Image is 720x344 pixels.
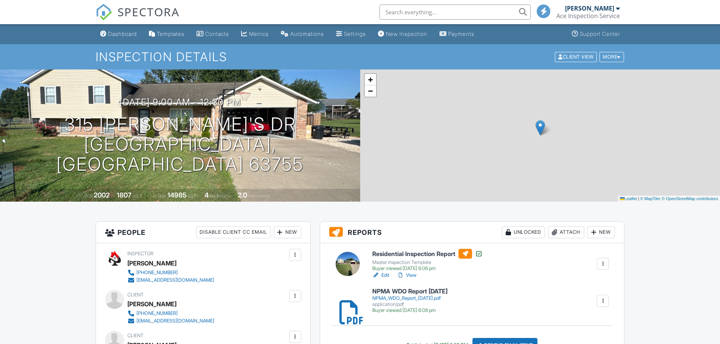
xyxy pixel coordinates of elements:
[320,222,624,243] h3: Reports
[555,52,597,62] div: Client View
[278,27,327,41] a: Automations (Basic)
[157,31,184,37] div: Templates
[84,193,93,199] span: Built
[386,31,427,37] div: New Inspection
[97,27,140,41] a: Dashboard
[502,226,545,238] div: Unlocked
[238,191,247,199] div: 2.0
[437,27,477,41] a: Payments
[368,86,373,96] span: −
[397,271,417,279] a: View
[599,52,624,62] div: More
[194,27,232,41] a: Contacts
[150,193,166,199] span: Lot Size
[118,4,180,20] span: SPECTORA
[372,265,483,271] div: Buyer viewed [DATE] 6:06 pm
[274,226,301,238] div: New
[548,226,584,238] div: Attach
[375,27,430,41] a: New Inspection
[167,191,187,199] div: 14985
[127,258,177,269] div: [PERSON_NAME]
[96,50,625,63] h1: Inspection Details
[554,54,599,59] a: Client View
[344,31,366,37] div: Settings
[136,318,214,324] div: [EMAIL_ADDRESS][DOMAIN_NAME]
[372,271,389,279] a: Edit
[127,292,144,298] span: Client
[448,31,474,37] div: Payments
[96,10,180,26] a: SPECTORA
[12,114,348,174] h1: 315 [PERSON_NAME]'s Dr [GEOGRAPHIC_DATA], [GEOGRAPHIC_DATA] 63755
[127,310,214,317] a: [PHONE_NUMBER]
[127,317,214,325] a: [EMAIL_ADDRESS][DOMAIN_NAME]
[372,288,447,313] a: NPMA WDO Report [DATE] NPMA_WDO_Report_[DATE].pdf application/pdf Buyer viewed [DATE] 6:08 pm
[365,85,376,97] a: Zoom out
[556,12,620,20] div: Ace Inspection Service
[372,249,483,259] h6: Residential Inspection Report
[94,191,110,199] div: 2002
[248,193,270,199] span: bathrooms
[204,191,209,199] div: 4
[587,226,615,238] div: New
[640,196,661,201] a: © MapTiler
[133,193,143,199] span: sq. ft.
[620,196,637,201] a: Leaflet
[127,251,153,256] span: Inspector
[372,307,447,313] div: Buyer viewed [DATE] 6:08 pm
[333,27,369,41] a: Settings
[365,74,376,85] a: Zoom in
[638,196,639,201] span: |
[372,249,483,271] a: Residential Inspection Report Master Inspection Template Buyer viewed [DATE] 6:06 pm
[249,31,269,37] div: Metrics
[108,31,137,37] div: Dashboard
[372,288,447,295] h6: NPMA WDO Report [DATE]
[96,4,112,20] img: The Best Home Inspection Software - Spectora
[119,97,241,107] h3: [DATE] 9:00 am - 12:30 pm
[127,269,214,276] a: [PHONE_NUMBER]
[238,27,272,41] a: Metrics
[196,226,271,238] div: Disable Client CC Email
[372,301,447,307] div: application/pdf
[96,222,310,243] h3: People
[117,191,132,199] div: 1807
[210,193,231,199] span: bedrooms
[379,5,531,20] input: Search everything...
[569,27,623,41] a: Support Center
[136,310,178,316] div: [PHONE_NUMBER]
[662,196,718,201] a: © OpenStreetMap contributors
[127,333,144,338] span: Client
[127,276,214,284] a: [EMAIL_ADDRESS][DOMAIN_NAME]
[127,298,177,310] div: [PERSON_NAME]
[372,259,483,265] div: Master Inspection Template
[565,5,614,12] div: [PERSON_NAME]
[136,277,214,283] div: [EMAIL_ADDRESS][DOMAIN_NAME]
[536,120,545,136] img: Marker
[290,31,324,37] div: Automations
[368,75,373,84] span: +
[146,27,187,41] a: Templates
[188,193,197,199] span: sq.ft.
[580,31,620,37] div: Support Center
[372,295,447,301] div: NPMA_WDO_Report_[DATE].pdf
[136,270,178,276] div: [PHONE_NUMBER]
[205,31,229,37] div: Contacts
